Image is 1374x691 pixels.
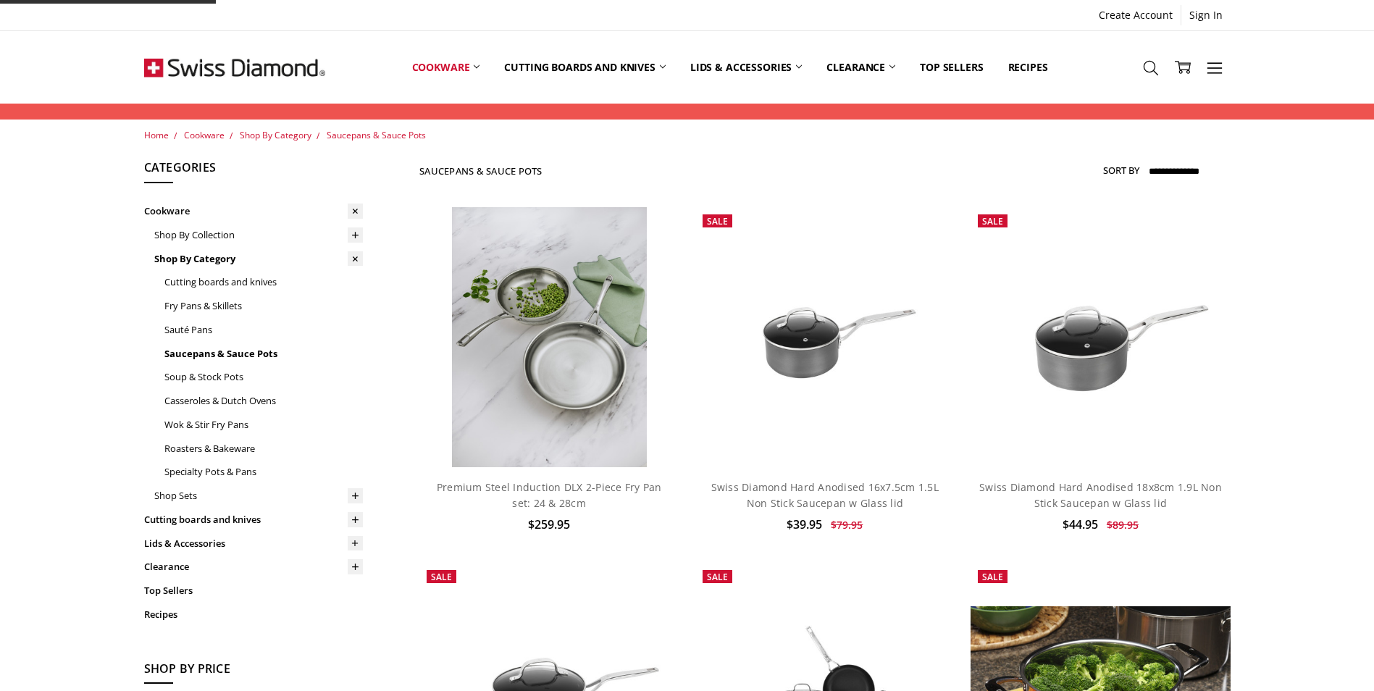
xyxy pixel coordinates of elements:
[144,555,363,579] a: Clearance
[996,35,1060,99] a: Recipes
[164,413,363,437] a: Wok & Stir Fry Pans
[1181,5,1231,25] a: Sign In
[908,35,995,99] a: Top Sellers
[419,165,543,177] h1: Saucepans & Sauce Pots
[144,532,363,556] a: Lids & Accessories
[184,129,225,141] a: Cookware
[979,480,1222,510] a: Swiss Diamond Hard Anodised 18x8cm 1.9L Non Stick Saucepan w Glass lid
[971,207,1230,466] a: Swiss Diamond Hard Anodised 18x8cm 1.9L Non Stick Saucepan w Glass lid
[831,518,863,532] span: $79.95
[327,129,426,141] a: Saucepans & Sauce Pots
[144,508,363,532] a: Cutting boards and knives
[1063,516,1098,532] span: $44.95
[707,571,728,583] span: Sale
[164,437,363,461] a: Roasters & Bakeware
[695,207,955,466] a: Swiss Diamond Hard Anodised 16x7.5cm 1.5L Non Stick Saucepan w Glass lid
[711,480,939,510] a: Swiss Diamond Hard Anodised 16x7.5cm 1.5L Non Stick Saucepan w Glass lid
[678,35,814,99] a: Lids & Accessories
[492,35,678,99] a: Cutting boards and knives
[1103,159,1139,182] label: Sort By
[982,215,1003,227] span: Sale
[164,342,363,366] a: Saucepans & Sauce Pots
[1107,518,1139,532] span: $89.95
[982,571,1003,583] span: Sale
[707,215,728,227] span: Sale
[431,571,452,583] span: Sale
[695,251,955,424] img: Swiss Diamond Hard Anodised 16x7.5cm 1.5L Non Stick Saucepan w Glass lid
[164,460,363,484] a: Specialty Pots & Pans
[971,251,1230,424] img: Swiss Diamond Hard Anodised 18x8cm 1.9L Non Stick Saucepan w Glass lid
[787,516,822,532] span: $39.95
[164,318,363,342] a: Sauté Pans
[400,35,493,99] a: Cookware
[144,129,169,141] a: Home
[164,270,363,294] a: Cutting boards and knives
[144,579,363,603] a: Top Sellers
[814,35,908,99] a: Clearance
[154,247,363,271] a: Shop By Category
[144,159,363,183] h5: Categories
[452,207,647,466] img: Premium steel DLX 2pc fry pan set (28 and 24cm) life style shot
[419,207,679,466] a: Premium steel DLX 2pc fry pan set (28 and 24cm) life style shot
[164,365,363,389] a: Soup & Stock Pots
[240,129,311,141] a: Shop By Category
[528,516,570,532] span: $259.95
[164,294,363,318] a: Fry Pans & Skillets
[154,223,363,247] a: Shop By Collection
[144,603,363,627] a: Recipes
[164,389,363,413] a: Casseroles & Dutch Ovens
[437,480,662,510] a: Premium Steel Induction DLX 2-Piece Fry Pan set: 24 & 28cm
[1091,5,1181,25] a: Create Account
[144,199,363,223] a: Cookware
[144,31,325,104] img: Free Shipping On Every Order
[144,660,363,684] h5: Shop By Price
[154,484,363,508] a: Shop Sets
